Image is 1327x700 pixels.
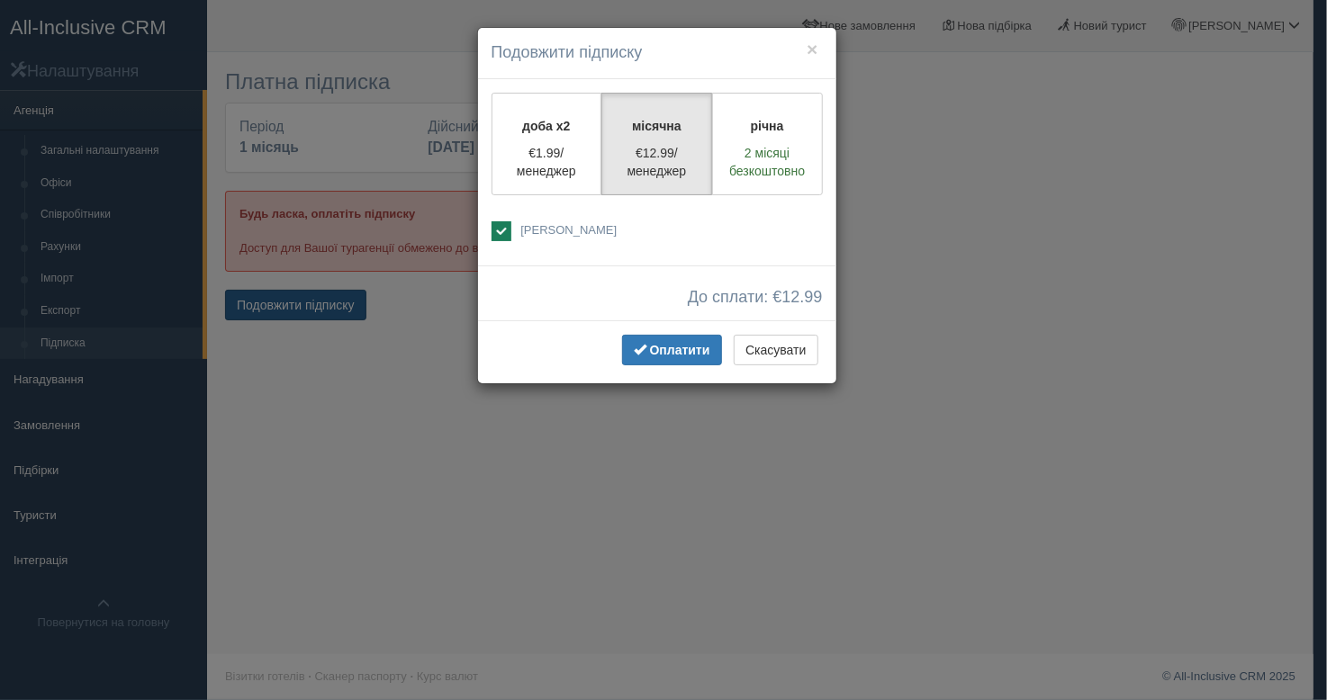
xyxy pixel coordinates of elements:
[622,335,722,365] button: Оплатити
[688,289,823,307] span: До сплати: €
[503,117,591,135] p: доба x2
[520,223,617,237] span: [PERSON_NAME]
[492,41,823,65] h4: Подовжити підписку
[613,117,700,135] p: місячна
[503,144,591,180] p: €1.99/менеджер
[781,288,822,306] span: 12.99
[650,343,710,357] span: Оплатити
[613,144,700,180] p: €12.99/менеджер
[807,40,817,58] button: ×
[724,117,811,135] p: річна
[734,335,817,365] button: Скасувати
[724,144,811,180] p: 2 місяці безкоштовно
